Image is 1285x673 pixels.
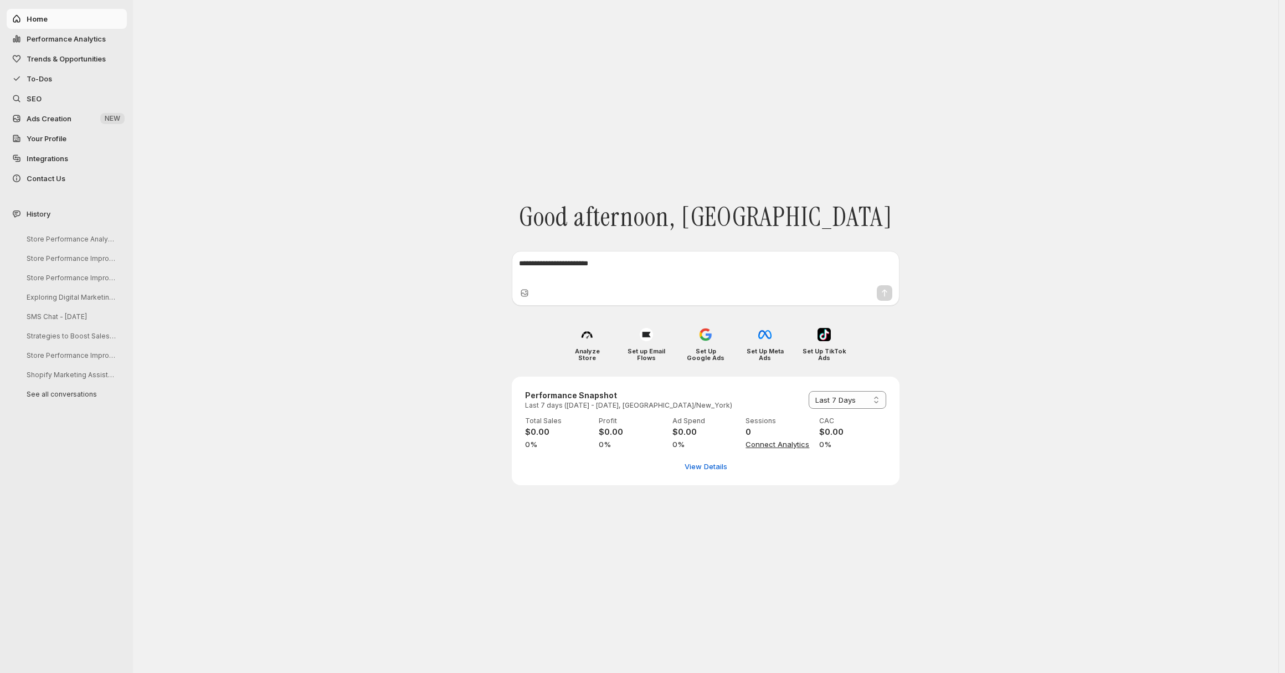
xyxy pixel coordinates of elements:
[7,148,127,168] a: Integrations
[27,54,106,63] span: Trends & Opportunities
[699,328,712,341] img: Set Up Google Ads icon
[672,427,739,438] h4: $0.00
[758,328,772,341] img: Set Up Meta Ads icon
[640,328,653,341] img: Set up Email Flows icon
[7,89,127,109] a: SEO
[18,230,123,248] button: Store Performance Analysis and Suggestions
[519,201,893,233] span: Good afternoon, [GEOGRAPHIC_DATA]
[746,439,813,450] span: Connect Analytics
[18,250,123,267] button: Store Performance Improvement Strategy Session
[27,14,48,23] span: Home
[580,328,594,341] img: Analyze Store icon
[27,114,71,123] span: Ads Creation
[105,114,120,123] span: NEW
[27,174,65,183] span: Contact Us
[743,348,787,361] h4: Set Up Meta Ads
[27,208,50,219] span: History
[599,427,666,438] h4: $0.00
[7,69,127,89] button: To-Dos
[672,417,739,425] p: Ad Spend
[746,417,813,425] p: Sessions
[525,417,592,425] p: Total Sales
[7,9,127,29] button: Home
[599,439,666,450] span: 0%
[27,134,66,143] span: Your Profile
[819,427,886,438] h4: $0.00
[27,94,42,103] span: SEO
[678,458,734,475] button: View detailed performance
[18,289,123,306] button: Exploring Digital Marketing Strategies
[819,439,886,450] span: 0%
[525,427,592,438] h4: $0.00
[685,461,727,472] span: View Details
[519,287,530,299] button: Upload image
[7,129,127,148] a: Your Profile
[746,427,813,438] h4: 0
[7,49,127,69] button: Trends & Opportunities
[7,29,127,49] button: Performance Analytics
[599,417,666,425] p: Profit
[27,74,52,83] span: To-Dos
[18,269,123,286] button: Store Performance Improvement Analysis
[7,168,127,188] button: Contact Us
[818,328,831,341] img: Set Up TikTok Ads icon
[525,401,732,410] p: Last 7 days ([DATE] - [DATE], [GEOGRAPHIC_DATA]/New_York)
[625,348,669,361] h4: Set up Email Flows
[18,327,123,345] button: Strategies to Boost Sales Next Week
[18,386,123,403] button: See all conversations
[18,308,123,325] button: SMS Chat - [DATE]
[672,439,739,450] span: 0%
[684,348,728,361] h4: Set Up Google Ads
[27,154,68,163] span: Integrations
[27,34,106,43] span: Performance Analytics
[18,366,123,383] button: Shopify Marketing Assistant Onboarding
[525,390,732,401] h3: Performance Snapshot
[803,348,846,361] h4: Set Up TikTok Ads
[525,439,592,450] span: 0%
[819,417,886,425] p: CAC
[566,348,609,361] h4: Analyze Store
[18,347,123,364] button: Store Performance Improvement Analysis Steps
[7,109,127,129] button: Ads Creation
